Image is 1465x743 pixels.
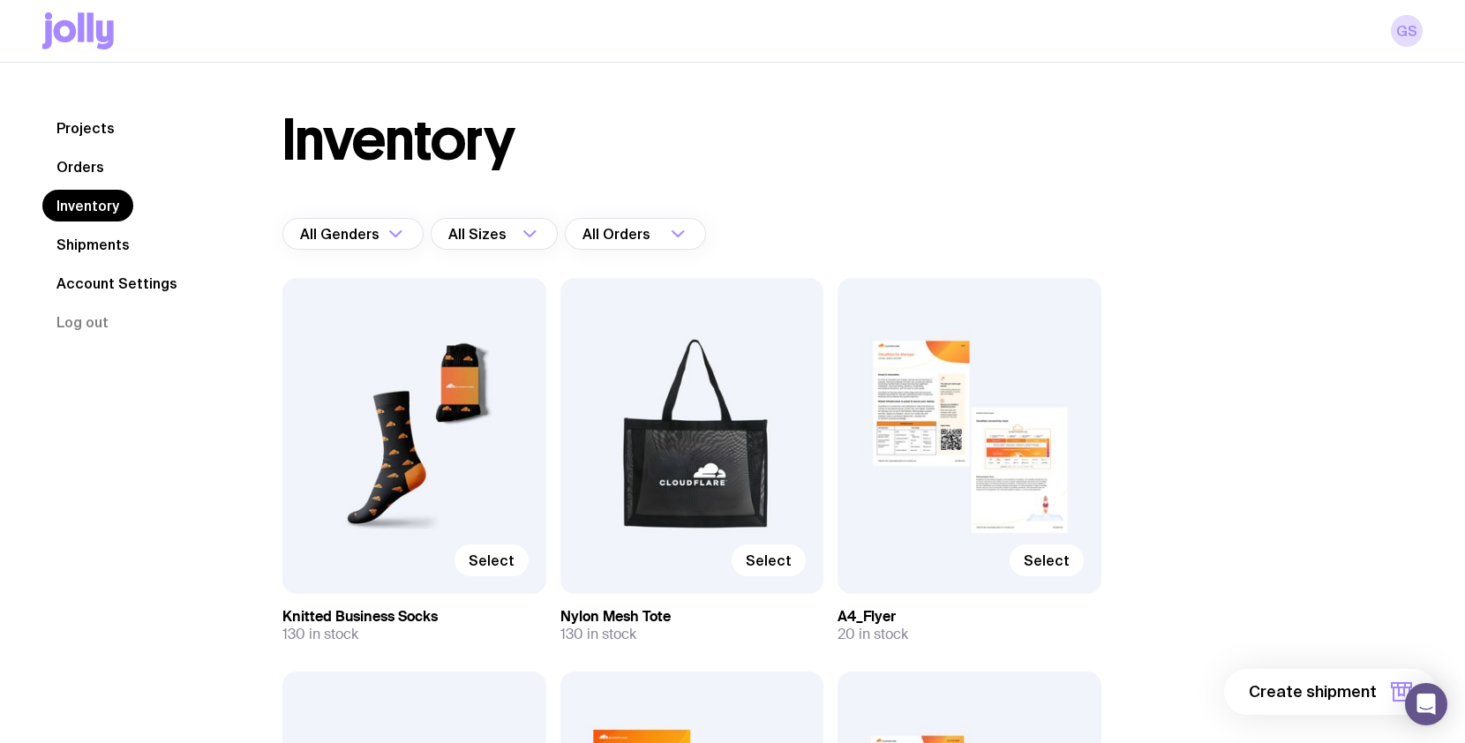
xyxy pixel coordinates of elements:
button: Create shipment [1224,669,1437,715]
h3: Knitted Business Socks [282,608,546,626]
input: Search for option [654,218,665,250]
a: Inventory [42,190,133,221]
span: 130 in stock [560,626,636,643]
a: Shipments [42,229,144,260]
span: All Genders [300,218,383,250]
a: Projects [42,112,129,144]
a: GS [1391,15,1423,47]
button: Log out [42,306,123,338]
span: All Sizes [448,218,510,250]
a: Orders [42,151,118,183]
div: Search for option [431,218,558,250]
h3: Nylon Mesh Tote [560,608,824,626]
span: All Orders [582,218,654,250]
span: Create shipment [1249,681,1377,702]
span: Select [1024,552,1070,569]
span: 130 in stock [282,626,358,643]
span: Select [746,552,792,569]
div: Search for option [282,218,424,250]
div: Search for option [565,218,706,250]
h1: Inventory [282,112,515,169]
input: Search for option [510,218,517,250]
h3: A4_Flyer [838,608,1101,626]
span: Select [469,552,515,569]
div: Open Intercom Messenger [1405,683,1447,725]
a: Account Settings [42,267,192,299]
span: 20 in stock [838,626,908,643]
